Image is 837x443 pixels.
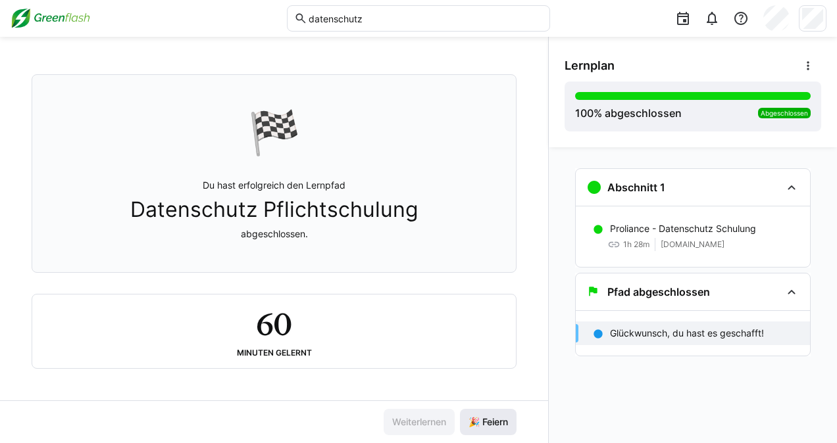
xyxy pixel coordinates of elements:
[575,105,682,121] div: % abgeschlossen
[248,106,301,158] div: 🏁
[307,12,543,24] input: Skills und Lernpfade durchsuchen…
[130,179,419,241] p: Du hast erfolgreich den Lernpfad abgeschlossen.
[575,106,594,120] span: 100
[130,197,419,222] span: Datenschutz Pflichtschulung
[467,415,510,429] span: 🎉 Feiern
[607,181,665,194] h3: Abschnitt 1
[661,239,724,250] span: [DOMAIN_NAME]
[237,348,312,358] div: Minuten gelernt
[390,415,448,429] span: Weiterlernen
[761,109,808,117] span: Abgeschlossen
[623,239,649,250] span: 1h 28m
[610,222,756,235] p: Proliance - Datenschutz Schulung
[610,327,764,340] p: Glückwunsch, du hast es geschafft!
[565,58,615,73] span: Lernplan
[460,409,517,435] button: 🎉 Feiern
[256,305,292,343] h2: 60
[384,409,455,435] button: Weiterlernen
[607,285,710,298] h3: Pfad abgeschlossen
